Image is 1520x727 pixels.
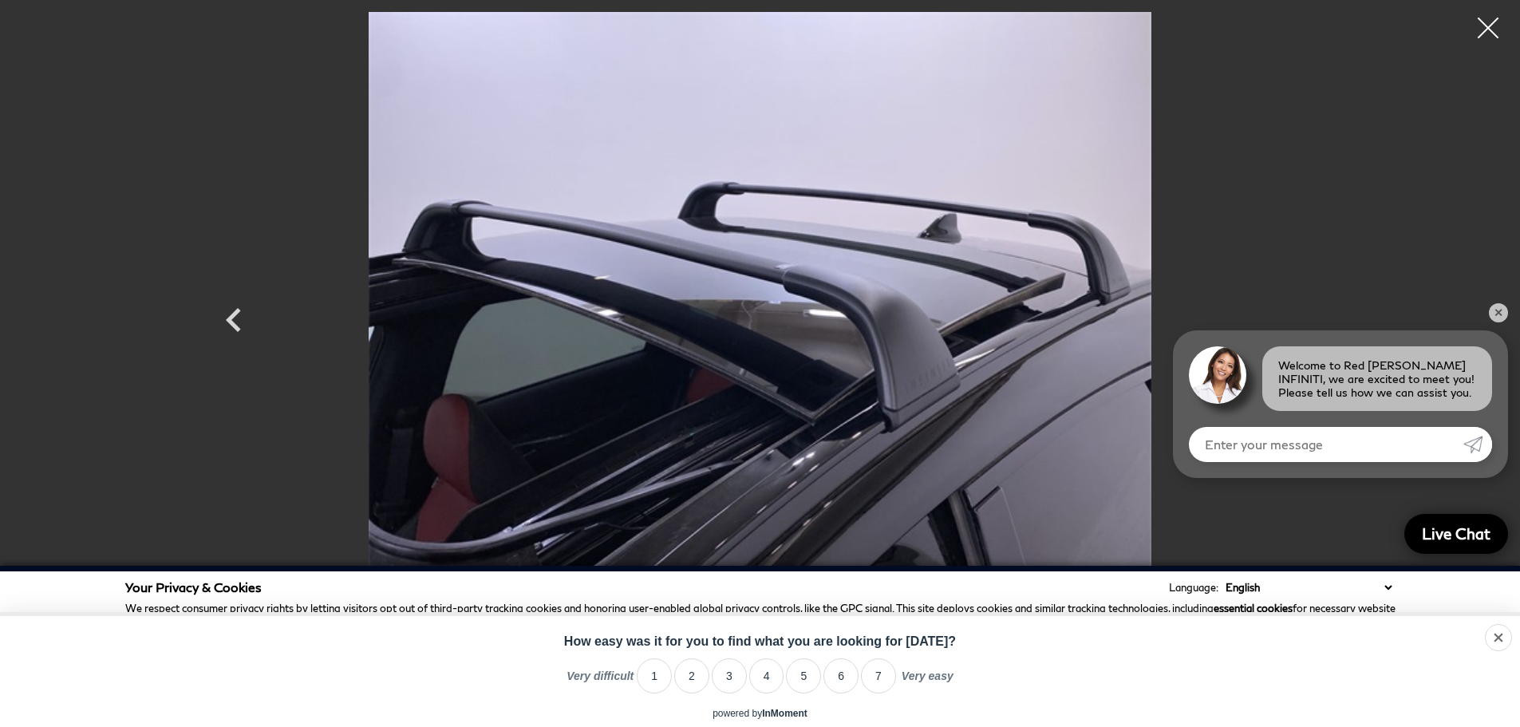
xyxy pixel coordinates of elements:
[1485,624,1512,651] div: Close survey
[567,670,634,693] label: Very difficult
[1463,427,1492,462] a: Submit
[1404,514,1508,554] a: Live Chat
[125,601,1396,679] p: We respect consumer privacy rights by letting visitors opt out of third-party tracking cookies an...
[861,658,896,693] li: 7
[823,658,859,693] li: 6
[902,670,953,693] label: Very easy
[713,708,807,719] div: powered by inmoment
[1214,602,1293,614] strong: essential cookies
[1169,583,1218,593] div: Language:
[1189,346,1246,404] img: Agent profile photo
[786,658,821,693] li: 5
[637,658,672,693] li: 1
[762,708,807,719] a: InMoment
[210,288,258,360] div: Previous
[1189,427,1463,462] input: Enter your message
[1262,346,1492,411] div: Welcome to Red [PERSON_NAME] INFINITI, we are excited to meet you! Please tell us how we can assi...
[712,658,747,693] li: 3
[674,658,709,693] li: 2
[1414,524,1498,543] span: Live Chat
[749,658,784,693] li: 4
[125,579,262,595] span: Your Privacy & Cookies
[282,12,1239,599] img: New 2025 BLACK OBSIDIAN INFINITI Sport AWD image 36
[1222,579,1396,595] select: Language Select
